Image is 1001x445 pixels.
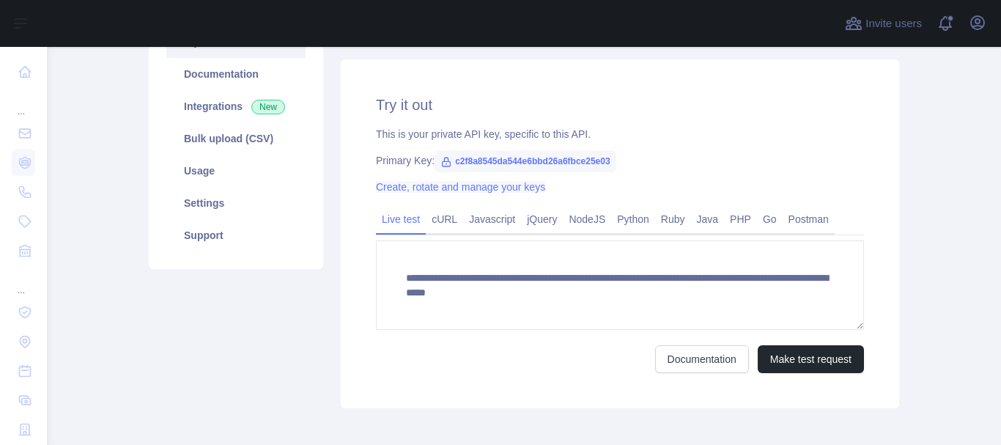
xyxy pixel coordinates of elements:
[463,207,521,231] a: Javascript
[166,90,306,122] a: Integrations New
[435,150,616,172] span: c2f8a8545da544e6bbd26a6fbce25e03
[865,15,922,32] span: Invite users
[376,127,864,141] div: This is your private API key, specific to this API.
[655,345,749,373] a: Documentation
[757,207,783,231] a: Go
[376,153,864,168] div: Primary Key:
[12,267,35,296] div: ...
[251,100,285,114] span: New
[563,207,611,231] a: NodeJS
[166,58,306,90] a: Documentation
[842,12,925,35] button: Invite users
[655,207,691,231] a: Ruby
[611,207,655,231] a: Python
[376,207,426,231] a: Live test
[12,88,35,117] div: ...
[783,207,835,231] a: Postman
[166,155,306,187] a: Usage
[376,95,864,115] h2: Try it out
[166,187,306,219] a: Settings
[376,181,545,193] a: Create, rotate and manage your keys
[521,207,563,231] a: jQuery
[724,207,757,231] a: PHP
[426,207,463,231] a: cURL
[691,207,725,231] a: Java
[758,345,864,373] button: Make test request
[166,219,306,251] a: Support
[166,122,306,155] a: Bulk upload (CSV)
